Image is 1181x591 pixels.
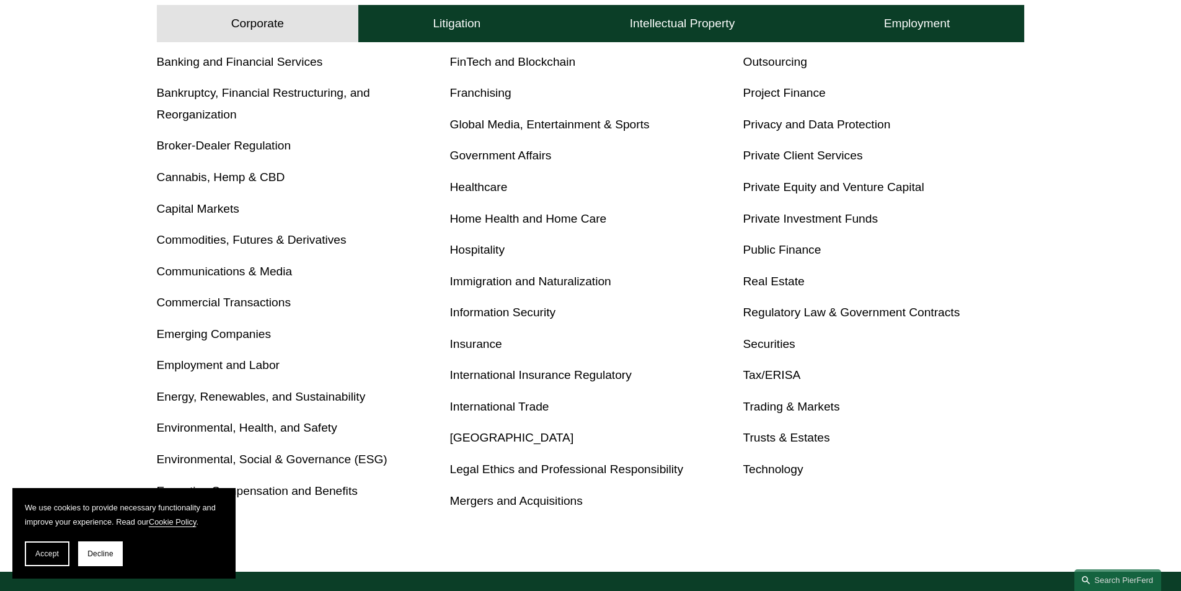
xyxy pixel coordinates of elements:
[450,243,505,256] a: Hospitality
[1074,569,1161,591] a: Search this site
[450,55,576,68] a: FinTech and Blockchain
[450,86,511,99] a: Franchising
[157,86,370,121] a: Bankruptcy, Financial Restructuring, and Reorganization
[743,212,878,225] a: Private Investment Funds
[743,243,821,256] a: Public Finance
[157,327,272,340] a: Emerging Companies
[450,368,632,381] a: International Insurance Regulatory
[630,16,735,31] h4: Intellectual Property
[157,358,280,371] a: Employment and Labor
[450,306,556,319] a: Information Security
[743,118,890,131] a: Privacy and Data Protection
[743,337,795,350] a: Securities
[157,484,358,497] a: Executive Compensation and Benefits
[149,517,197,527] a: Cookie Policy
[157,202,239,215] a: Capital Markets
[743,55,807,68] a: Outsourcing
[157,296,291,309] a: Commercial Transactions
[743,431,829,444] a: Trusts & Estates
[450,431,574,444] a: [GEOGRAPHIC_DATA]
[157,55,323,68] a: Banking and Financial Services
[157,139,291,152] a: Broker-Dealer Regulation
[12,488,236,579] section: Cookie banner
[743,368,800,381] a: Tax/ERISA
[157,171,285,184] a: Cannabis, Hemp & CBD
[157,265,293,278] a: Communications & Media
[78,541,123,566] button: Decline
[743,180,924,193] a: Private Equity and Venture Capital
[25,500,223,529] p: We use cookies to provide necessary functionality and improve your experience. Read our .
[157,421,337,434] a: Environmental, Health, and Safety
[450,400,549,413] a: International Trade
[25,541,69,566] button: Accept
[743,149,862,162] a: Private Client Services
[743,400,839,413] a: Trading & Markets
[450,463,684,476] a: Legal Ethics and Professional Responsibility
[450,149,552,162] a: Government Affairs
[450,118,650,131] a: Global Media, Entertainment & Sports
[743,306,960,319] a: Regulatory Law & Government Contracts
[450,212,607,225] a: Home Health and Home Care
[157,233,347,246] a: Commodities, Futures & Derivatives
[87,549,113,558] span: Decline
[450,275,611,288] a: Immigration and Naturalization
[450,337,502,350] a: Insurance
[157,453,387,466] a: Environmental, Social & Governance (ESG)
[450,180,508,193] a: Healthcare
[884,16,950,31] h4: Employment
[157,390,366,403] a: Energy, Renewables, and Sustainability
[35,549,59,558] span: Accept
[231,16,284,31] h4: Corporate
[433,16,480,31] h4: Litigation
[743,86,825,99] a: Project Finance
[743,463,803,476] a: Technology
[743,275,804,288] a: Real Estate
[450,494,583,507] a: Mergers and Acquisitions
